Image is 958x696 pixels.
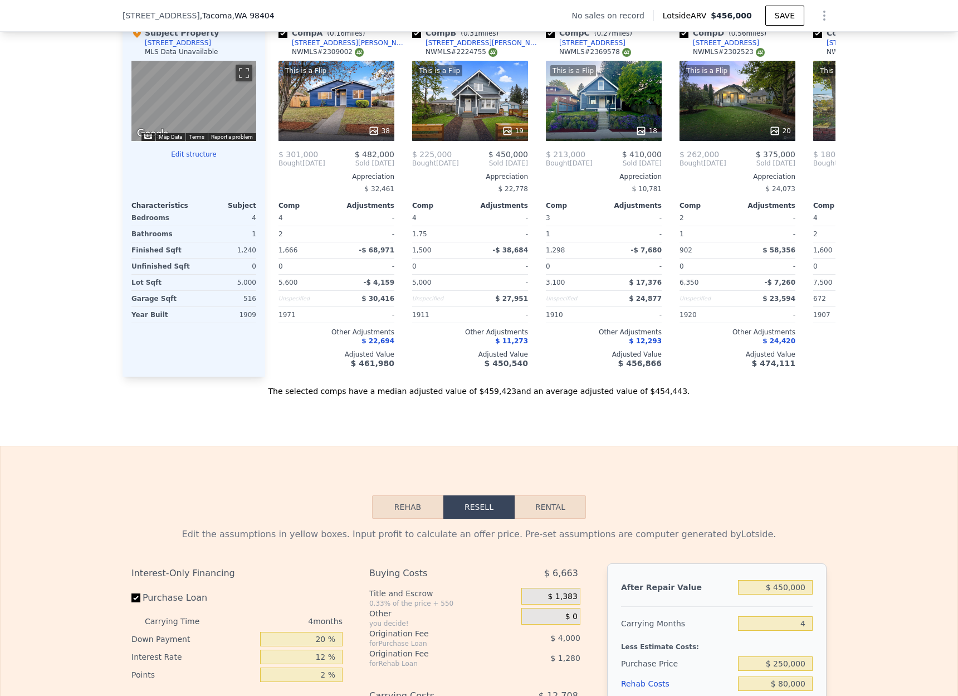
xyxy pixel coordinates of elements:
[131,563,343,583] div: Interest-Only Financing
[680,328,795,337] div: Other Adjustments
[365,185,394,193] span: $ 32,461
[412,291,468,306] div: Unspecified
[196,259,256,274] div: 0
[417,65,462,76] div: This is a Flip
[368,125,390,137] div: 38
[322,30,369,37] span: ( miles)
[813,307,869,323] div: 1907
[131,528,827,541] div: Edit the assumptions in yellow boxes. Input profit to calculate an offer price. Pre-set assumptio...
[680,201,737,210] div: Comp
[813,328,929,337] div: Other Adjustments
[765,6,804,26] button: SAVE
[813,159,860,168] div: [DATE]
[426,47,497,57] div: NWMLS # 2224755
[463,30,478,37] span: 0.31
[680,279,698,286] span: 6,350
[131,307,192,323] div: Year Built
[680,159,726,168] div: [DATE]
[472,307,528,323] div: -
[145,612,217,630] div: Carrying Time
[756,150,795,159] span: $ 375,000
[763,295,795,303] span: $ 23,594
[134,126,171,141] a: Open this area in Google Maps (opens a new window)
[145,47,218,56] div: MLS Data Unavailable
[546,226,602,242] div: 1
[763,246,795,254] span: $ 58,356
[724,30,771,37] span: ( miles)
[546,201,604,210] div: Comp
[546,159,570,168] span: Bought
[278,350,394,359] div: Adjusted Value
[369,619,517,628] div: you decide!
[470,201,528,210] div: Adjustments
[740,210,795,226] div: -
[546,27,637,38] div: Comp C
[766,185,795,193] span: $ 24,073
[278,150,318,159] span: $ 301,000
[604,201,662,210] div: Adjustments
[443,495,515,519] button: Resell
[495,337,528,345] span: $ 11,273
[813,262,818,270] span: 0
[236,65,252,81] button: Toggle fullscreen view
[412,307,468,323] div: 1911
[813,27,903,38] div: Comp E
[412,38,541,47] a: [STREET_ADDRESS][PERSON_NAME]
[731,30,746,37] span: 0.56
[144,134,152,139] button: Keyboard shortcuts
[131,242,192,258] div: Finished Sqft
[131,630,256,648] div: Down Payment
[472,259,528,274] div: -
[359,246,394,254] span: -$ 68,971
[546,38,625,47] a: [STREET_ADDRESS]
[590,30,637,37] span: ( miles)
[145,38,211,47] div: [STREET_ADDRESS]
[339,259,394,274] div: -
[813,201,871,210] div: Comp
[813,172,929,181] div: Appreciation
[278,27,369,38] div: Comp A
[361,337,394,345] span: $ 22,694
[546,214,550,222] span: 3
[813,150,853,159] span: $ 180,000
[189,134,204,140] a: Terms (opens in new tab)
[631,246,662,254] span: -$ 7,680
[606,307,662,323] div: -
[597,30,612,37] span: 0.27
[412,262,417,270] span: 0
[278,328,394,337] div: Other Adjustments
[412,27,503,38] div: Comp B
[134,126,171,141] img: Google
[621,634,813,654] div: Less Estimate Costs:
[355,150,394,159] span: $ 482,000
[232,11,275,20] span: , WA 98404
[412,279,431,286] span: 5,000
[813,38,893,47] a: [STREET_ADDRESS]
[131,150,256,159] button: Edit structure
[765,279,795,286] span: -$ 7,260
[369,588,517,599] div: Title and Escrow
[618,359,662,368] span: $ 456,866
[131,27,219,38] div: Subject Property
[472,210,528,226] div: -
[412,159,436,168] span: Bought
[621,614,734,634] div: Carrying Months
[278,307,334,323] div: 1971
[131,259,192,274] div: Unfinished Sqft
[680,226,735,242] div: 1
[663,10,711,21] span: Lotside ARV
[550,654,580,663] span: $ 1,280
[827,38,893,47] div: [STREET_ADDRESS]
[292,47,364,57] div: NWMLS # 2309002
[412,246,431,254] span: 1,500
[278,172,394,181] div: Appreciation
[278,159,325,168] div: [DATE]
[680,150,719,159] span: $ 262,000
[622,150,662,159] span: $ 410,000
[572,10,653,21] div: No sales on record
[369,648,493,659] div: Origination Fee
[492,246,528,254] span: -$ 38,684
[278,214,283,222] span: 4
[544,563,578,583] span: $ 6,663
[488,48,497,57] img: NWMLS Logo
